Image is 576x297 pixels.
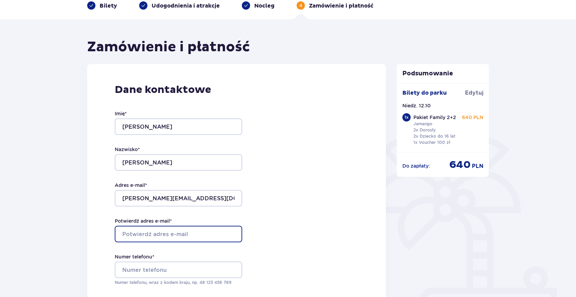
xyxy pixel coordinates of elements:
[449,158,471,171] span: 640
[254,2,275,10] p: Nocleg
[115,182,147,189] label: Adres e-mail *
[87,39,250,56] h1: Zamówienie i płatność
[115,226,242,242] input: Potwierdź adres e-mail
[402,102,431,109] p: Niedz. 12.10
[115,262,242,278] input: Numer telefonu
[462,114,483,121] p: 640 PLN
[402,162,430,169] p: Do zapłaty :
[402,113,411,121] div: 1 x
[472,162,483,170] span: PLN
[397,70,489,78] p: Podsumowanie
[115,154,242,171] input: Nazwisko
[297,1,373,10] div: 4Zamówienie i płatność
[242,1,275,10] div: Nocleg
[413,121,432,127] p: Jamango
[115,190,242,206] input: Adres e-mail
[100,2,117,10] p: Bilety
[87,1,117,10] div: Bilety
[309,2,373,10] p: Zamówienie i płatność
[152,2,220,10] p: Udogodnienia i atrakcje
[465,89,483,97] span: Edytuj
[413,127,455,146] p: 2x Dorosły 2x Dziecko do 16 lat 1x Voucher 100 zł
[299,2,302,9] p: 4
[115,218,172,224] label: Potwierdź adres e-mail *
[115,83,358,96] p: Dane kontaktowe
[139,1,220,10] div: Udogodnienia i atrakcje
[115,146,140,153] label: Nazwisko *
[115,279,242,286] p: Numer telefonu, wraz z kodem kraju, np. 48 ​123 ​456 ​789
[115,118,242,135] input: Imię
[413,114,456,121] p: Pakiet Family 2+2
[402,89,447,97] p: Bilety do parku
[115,253,154,260] label: Numer telefonu *
[115,110,127,117] label: Imię *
